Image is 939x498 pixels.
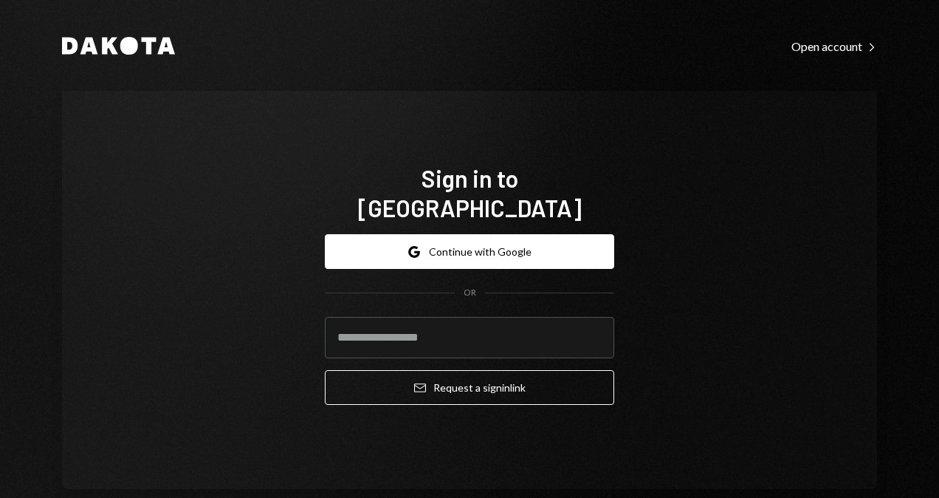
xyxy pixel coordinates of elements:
[325,163,614,222] h1: Sign in to [GEOGRAPHIC_DATA]
[464,287,476,299] div: OR
[325,370,614,405] button: Request a signinlink
[325,234,614,269] button: Continue with Google
[791,38,877,54] a: Open account
[791,39,877,54] div: Open account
